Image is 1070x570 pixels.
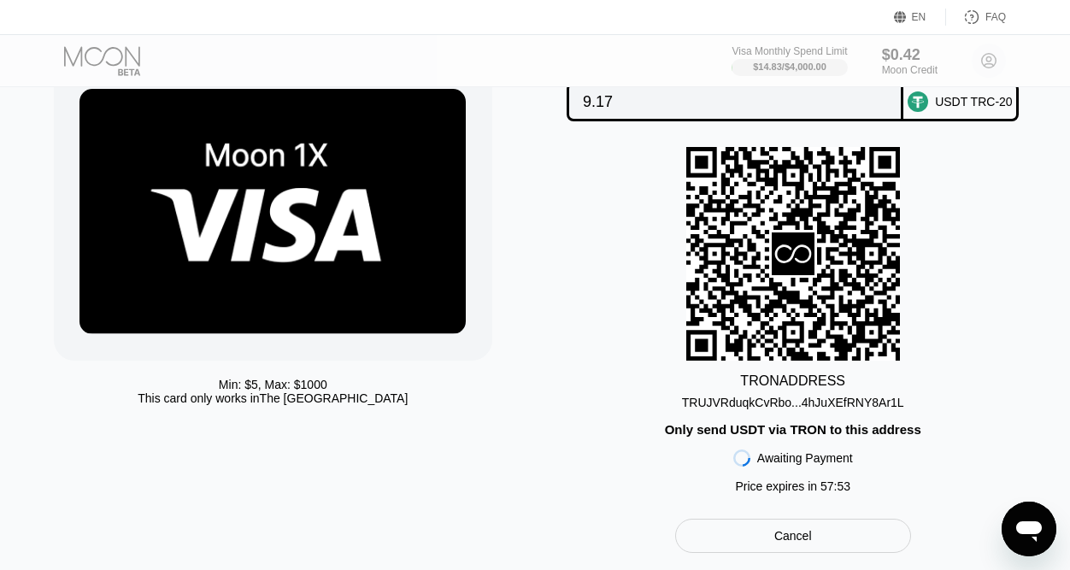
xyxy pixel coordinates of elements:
div: TRUJVRduqkCvRbo...4hJuXEfRNY8Ar1L [682,396,904,409]
div: FAQ [985,11,1006,23]
div: Cancel [774,528,812,544]
div: EN [912,11,926,23]
iframe: Button to launch messaging window [1002,502,1056,556]
div: FAQ [946,9,1006,26]
div: TRON ADDRESS [740,373,845,389]
div: EN [894,9,946,26]
div: Only send USDT via TRON to this address [665,422,921,437]
div: Min: $ 5 , Max: $ 1000 [219,378,327,391]
div: This card only works in The [GEOGRAPHIC_DATA] [138,391,408,405]
div: USDT TRC-20 [935,95,1013,109]
span: 57 : 53 [820,479,850,493]
div: TRUJVRduqkCvRbo...4hJuXEfRNY8Ar1L [682,389,904,409]
div: Cancel [675,519,911,553]
div: Awaiting Payment [757,451,853,465]
div: Price expires in [735,479,850,493]
div: You PayUSDT TRC-20 [552,62,1033,121]
div: Visa Monthly Spend Limit [732,45,847,57]
div: Visa Monthly Spend Limit$14.83/$4,000.00 [732,45,847,76]
div: $14.83 / $4,000.00 [753,62,826,72]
